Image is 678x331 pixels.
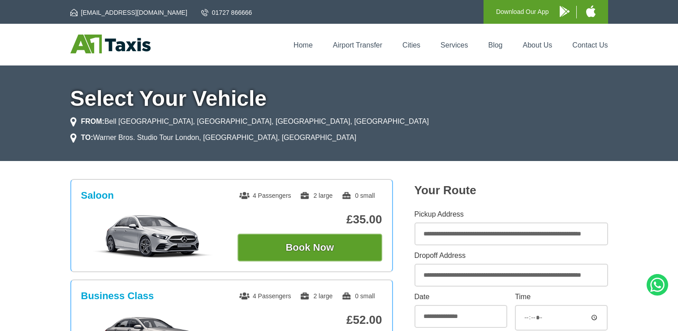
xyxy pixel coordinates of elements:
li: Bell [GEOGRAPHIC_DATA], [GEOGRAPHIC_DATA], [GEOGRAPHIC_DATA], [GEOGRAPHIC_DATA] [70,116,429,127]
img: A1 Taxis Android App [560,6,570,17]
img: A1 Taxis St Albans LTD [70,35,151,53]
label: Date [415,293,507,301]
a: 01727 866666 [201,8,252,17]
label: Dropoff Address [415,252,608,259]
a: [EMAIL_ADDRESS][DOMAIN_NAME] [70,8,187,17]
span: 4 Passengers [239,192,291,199]
h2: Your Route [415,183,608,197]
label: Time [515,293,608,301]
li: Warner Bros. Studio Tour London, [GEOGRAPHIC_DATA], [GEOGRAPHIC_DATA] [70,132,357,143]
p: £35.00 [238,213,382,226]
h3: Business Class [81,290,154,302]
p: Download Our App [496,6,549,17]
span: 2 large [300,292,333,300]
strong: FROM: [81,118,104,125]
span: 0 small [341,192,375,199]
a: About Us [523,41,553,49]
a: Home [294,41,313,49]
img: A1 Taxis iPhone App [586,5,596,17]
h1: Select Your Vehicle [70,88,608,109]
h3: Saloon [81,190,114,201]
span: 2 large [300,192,333,199]
a: Services [440,41,468,49]
button: Book Now [238,234,382,261]
a: Blog [488,41,502,49]
a: Airport Transfer [333,41,382,49]
a: Contact Us [572,41,608,49]
p: £52.00 [238,313,382,327]
strong: TO: [81,134,93,141]
span: 0 small [341,292,375,300]
a: Cities [402,41,420,49]
span: 4 Passengers [239,292,291,300]
label: Pickup Address [415,211,608,218]
img: Saloon [86,214,220,259]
